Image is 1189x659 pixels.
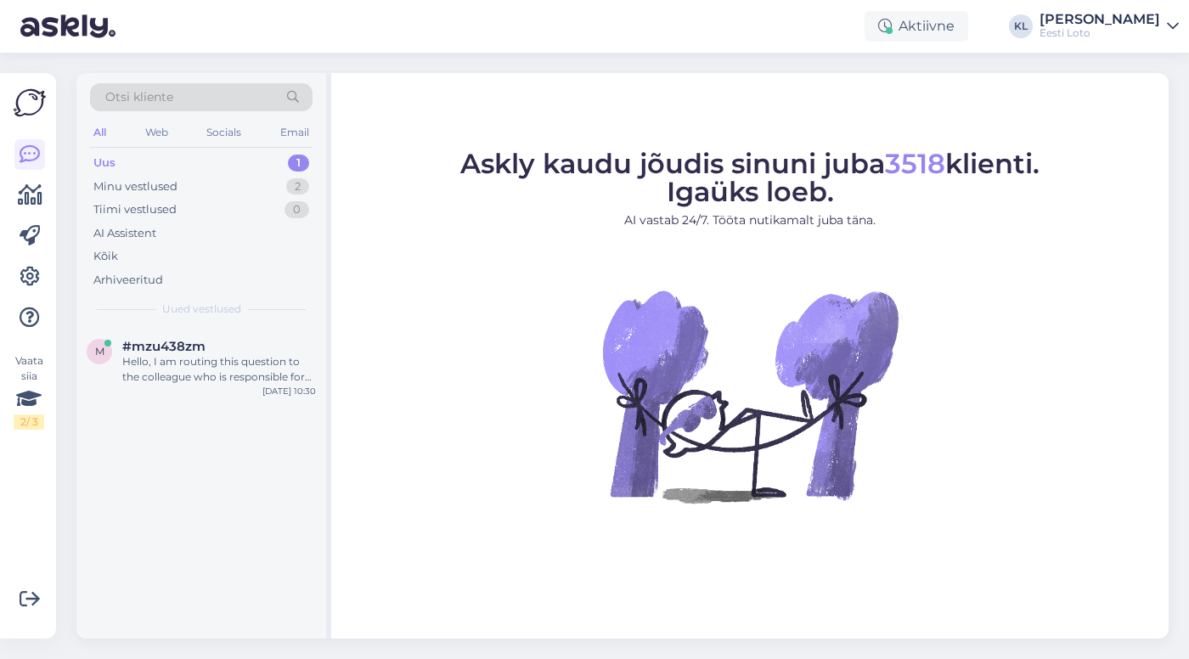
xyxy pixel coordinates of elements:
[288,155,309,172] div: 1
[93,155,116,172] div: Uus
[14,353,44,430] div: Vaata siia
[277,121,313,144] div: Email
[460,147,1040,208] span: Askly kaudu jõudis sinuni juba klienti. Igaüks loeb.
[105,88,173,106] span: Otsi kliente
[1040,26,1160,40] div: Eesti Loto
[122,354,316,385] div: Hello, I am routing this question to the colleague who is responsible for this topic. The reply m...
[93,178,178,195] div: Minu vestlused
[597,243,903,549] img: No Chat active
[1009,14,1033,38] div: KL
[1040,13,1160,26] div: [PERSON_NAME]
[93,201,177,218] div: Tiimi vestlused
[93,272,163,289] div: Arhiveeritud
[460,211,1040,229] p: AI vastab 24/7. Tööta nutikamalt juba täna.
[14,414,44,430] div: 2 / 3
[14,87,46,119] img: Askly Logo
[93,248,118,265] div: Kõik
[285,201,309,218] div: 0
[1040,13,1179,40] a: [PERSON_NAME]Eesti Loto
[95,345,104,358] span: m
[885,147,945,180] span: 3518
[142,121,172,144] div: Web
[865,11,968,42] div: Aktiivne
[286,178,309,195] div: 2
[262,385,316,397] div: [DATE] 10:30
[162,301,241,317] span: Uued vestlused
[203,121,245,144] div: Socials
[93,225,156,242] div: AI Assistent
[122,339,206,354] span: #mzu438zm
[90,121,110,144] div: All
